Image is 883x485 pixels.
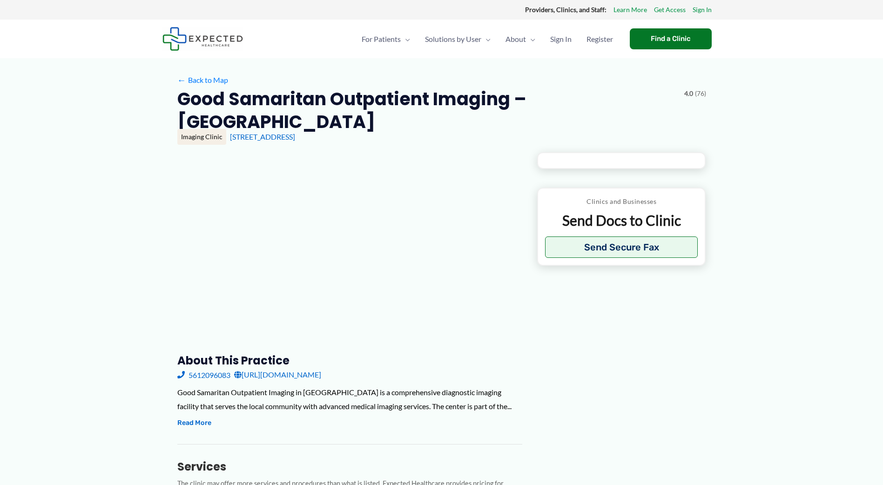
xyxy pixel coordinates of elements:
[177,385,522,413] div: Good Samaritan Outpatient Imaging in [GEOGRAPHIC_DATA] is a comprehensive diagnostic imaging faci...
[506,23,526,55] span: About
[418,23,498,55] a: Solutions by UserMenu Toggle
[177,129,226,145] div: Imaging Clinic
[177,459,522,474] h3: Services
[586,23,613,55] span: Register
[162,27,243,51] img: Expected Healthcare Logo - side, dark font, small
[177,75,186,84] span: ←
[362,23,401,55] span: For Patients
[230,132,295,141] a: [STREET_ADDRESS]
[545,211,698,229] p: Send Docs to Clinic
[526,23,535,55] span: Menu Toggle
[177,88,677,134] h2: Good Samaritan Outpatient Imaging – [GEOGRAPHIC_DATA]
[177,368,230,382] a: 5612096083
[177,73,228,87] a: ←Back to Map
[630,28,712,49] a: Find a Clinic
[654,4,686,16] a: Get Access
[545,195,698,208] p: Clinics and Businesses
[579,23,620,55] a: Register
[177,418,211,429] button: Read More
[401,23,410,55] span: Menu Toggle
[695,88,706,100] span: (76)
[693,4,712,16] a: Sign In
[234,368,321,382] a: [URL][DOMAIN_NAME]
[543,23,579,55] a: Sign In
[684,88,693,100] span: 4.0
[525,6,607,13] strong: Providers, Clinics, and Staff:
[545,236,698,258] button: Send Secure Fax
[498,23,543,55] a: AboutMenu Toggle
[177,353,522,368] h3: About this practice
[550,23,572,55] span: Sign In
[425,23,481,55] span: Solutions by User
[613,4,647,16] a: Learn More
[354,23,620,55] nav: Primary Site Navigation
[354,23,418,55] a: For PatientsMenu Toggle
[481,23,491,55] span: Menu Toggle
